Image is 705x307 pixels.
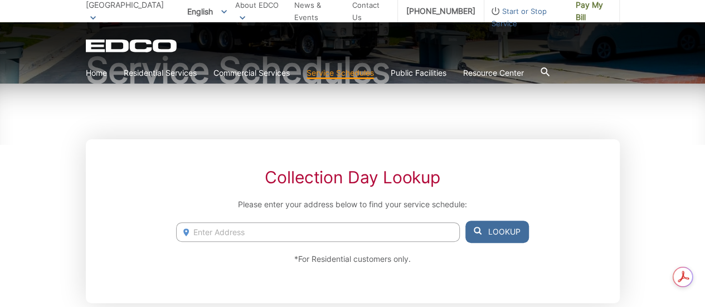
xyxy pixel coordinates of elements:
p: Please enter your address below to find your service schedule: [176,198,528,211]
input: Enter Address [176,222,459,242]
span: English [179,2,235,21]
a: Public Facilities [391,67,446,79]
a: Home [86,67,107,79]
p: *For Residential customers only. [176,253,528,265]
a: Residential Services [124,67,197,79]
a: Commercial Services [213,67,290,79]
a: EDCD logo. Return to the homepage. [86,39,178,52]
h2: Collection Day Lookup [176,167,528,187]
a: Service Schedules [307,67,374,79]
button: Lookup [465,221,529,243]
a: Resource Center [463,67,524,79]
